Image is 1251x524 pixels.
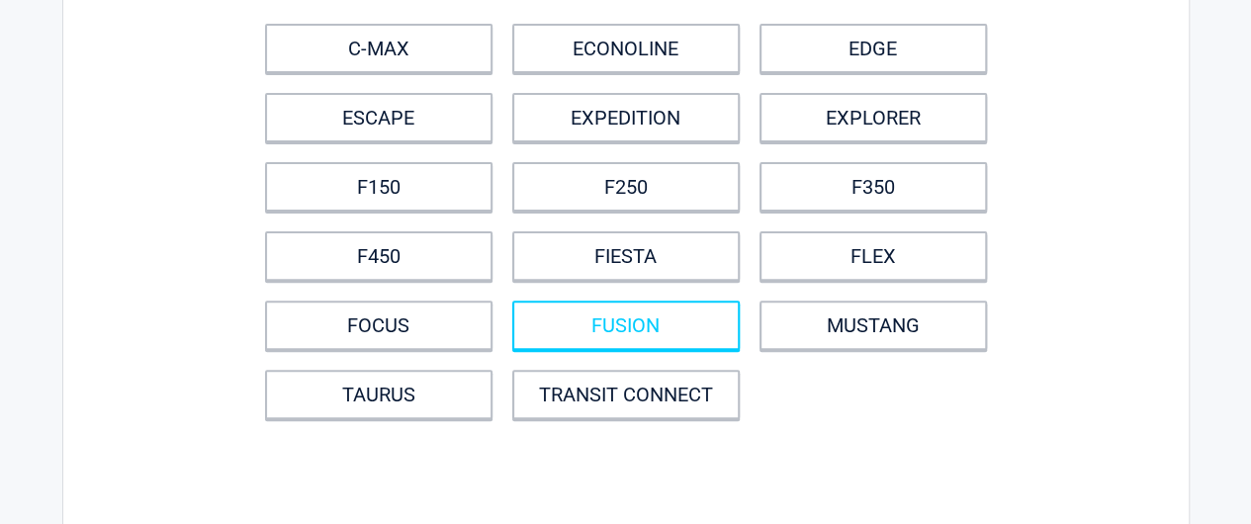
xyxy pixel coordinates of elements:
a: TRANSIT CONNECT [512,370,740,419]
a: FIESTA [512,231,740,281]
a: FOCUS [265,301,492,350]
a: TAURUS [265,370,492,419]
a: EDGE [760,24,987,73]
a: F250 [512,162,740,212]
a: ECONOLINE [512,24,740,73]
a: FLEX [760,231,987,281]
a: C-MAX [265,24,492,73]
a: MUSTANG [760,301,987,350]
a: F450 [265,231,492,281]
a: F150 [265,162,492,212]
a: EXPEDITION [512,93,740,142]
a: ESCAPE [265,93,492,142]
a: F350 [760,162,987,212]
a: EXPLORER [760,93,987,142]
a: FUSION [512,301,740,350]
